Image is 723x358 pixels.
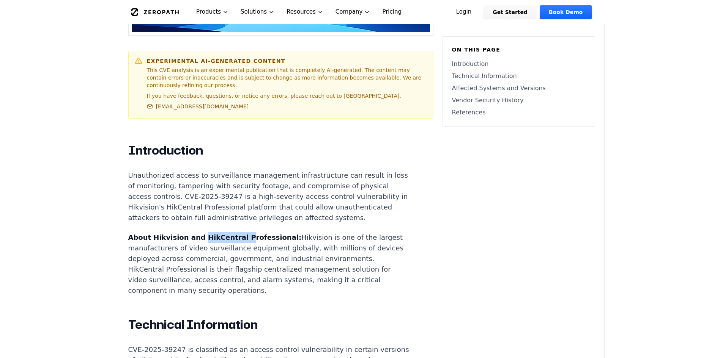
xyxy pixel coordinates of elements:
a: Introduction [452,59,586,69]
h2: Introduction [128,143,411,158]
a: Get Started [484,5,537,19]
p: Hikvision is one of the largest manufacturers of video surveillance equipment globally, with mill... [128,232,411,296]
a: [EMAIL_ADDRESS][DOMAIN_NAME] [147,103,249,110]
a: Login [447,5,481,19]
p: If you have feedback, questions, or notice any errors, please reach out to [GEOGRAPHIC_DATA]. [147,92,427,100]
p: Unauthorized access to surveillance management infrastructure can result in loss of monitoring, t... [128,170,411,223]
p: This CVE analysis is an experimental publication that is completely AI-generated. The content may... [147,66,427,89]
h6: Experimental AI-Generated Content [147,57,427,65]
strong: About Hikvision and HikCentral Professional: [128,233,302,241]
a: Affected Systems and Versions [452,84,586,93]
h2: Technical Information [128,317,411,332]
a: Technical Information [452,72,586,81]
h6: On this page [452,46,586,53]
a: Vendor Security History [452,96,586,105]
a: Book Demo [540,5,592,19]
a: References [452,108,586,117]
